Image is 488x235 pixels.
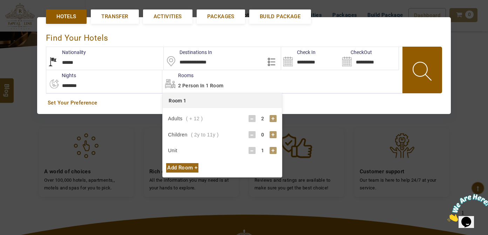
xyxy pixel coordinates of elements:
[168,131,218,138] div: Children
[256,147,270,154] div: 1
[249,147,256,154] div: -
[154,13,182,20] span: Activities
[340,47,399,70] input: Search
[168,147,181,154] div: Unit
[3,3,6,9] span: 1
[46,72,76,79] label: nights
[340,49,372,56] label: CheckOut
[3,3,46,31] img: Chat attention grabber
[178,83,223,88] span: 2 Person in 1 Room
[281,47,340,70] input: Search
[162,72,194,79] label: Rooms
[260,13,300,20] span: Build Package
[101,13,128,20] span: Transfer
[48,99,440,107] a: Set Your Preference
[270,131,277,138] div: +
[164,49,212,56] label: Destinations In
[186,116,203,121] span: ( + 12 )
[166,163,198,173] div: Add Room +
[197,9,245,24] a: Packages
[270,115,277,122] div: +
[256,131,270,138] div: 0
[191,132,219,137] span: ( 2y to 11y )
[56,13,76,20] span: Hotels
[168,115,203,122] div: Adults
[270,147,277,154] div: +
[46,49,86,56] label: Nationality
[207,13,235,20] span: Packages
[46,26,442,47] div: Find Your Hotels
[249,9,311,24] a: Build Package
[445,191,488,224] iframe: chat widget
[91,9,138,24] a: Transfer
[169,98,186,103] span: Room 1
[143,9,192,24] a: Activities
[281,49,316,56] label: Check In
[256,115,270,122] div: 2
[249,115,256,122] div: -
[249,131,256,138] div: -
[46,9,87,24] a: Hotels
